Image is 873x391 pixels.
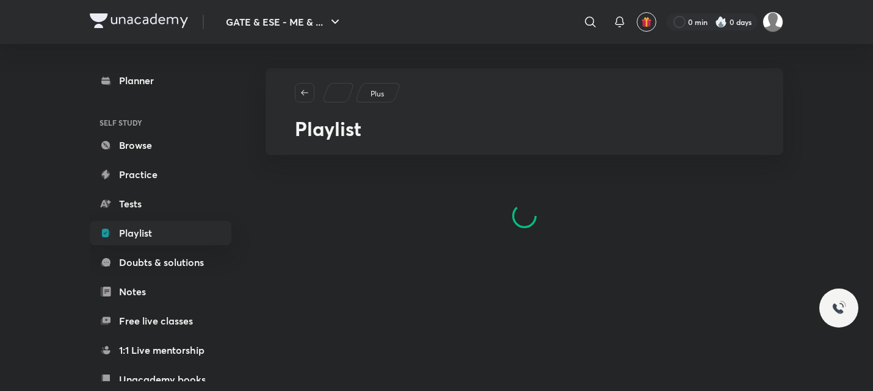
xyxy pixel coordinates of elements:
[90,112,231,133] h6: SELF STUDY
[90,68,231,93] a: Planner
[90,162,231,187] a: Practice
[90,221,231,245] a: Playlist
[90,338,231,362] a: 1:1 Live mentorship
[831,301,846,315] img: ttu
[90,309,231,333] a: Free live classes
[219,10,350,34] button: GATE & ESE - ME & ...
[637,12,656,32] button: avatar
[715,16,727,28] img: streak
[90,192,231,216] a: Tests
[90,133,231,157] a: Browse
[641,16,652,27] img: avatar
[369,88,386,99] a: Plus
[295,115,361,142] span: Playlist
[90,13,188,31] a: Company Logo
[371,88,384,99] p: Plus
[90,279,231,304] a: Notes
[90,13,188,28] img: Company Logo
[90,250,231,274] a: Doubts & solutions
[763,12,783,32] img: Manasi Raut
